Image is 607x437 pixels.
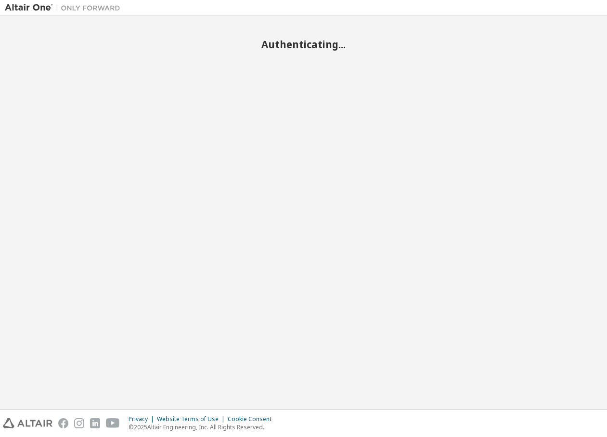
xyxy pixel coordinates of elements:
img: instagram.svg [74,418,84,428]
img: facebook.svg [58,418,68,428]
img: linkedin.svg [90,418,100,428]
div: Privacy [129,415,157,423]
div: Website Terms of Use [157,415,228,423]
h2: Authenticating... [5,38,602,51]
img: altair_logo.svg [3,418,52,428]
img: Altair One [5,3,125,13]
p: © 2025 Altair Engineering, Inc. All Rights Reserved. [129,423,277,431]
div: Cookie Consent [228,415,277,423]
img: youtube.svg [106,418,120,428]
